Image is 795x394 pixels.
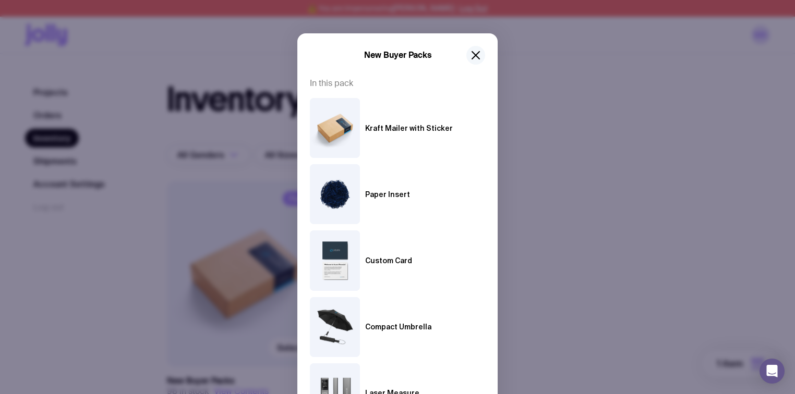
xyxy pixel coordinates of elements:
[365,190,410,199] h6: Paper Insert
[760,359,785,384] div: Open Intercom Messenger
[364,50,431,60] h5: New Buyer Packs
[365,256,412,265] h6: Custom Card
[365,323,431,331] h6: Compact Umbrella
[365,124,453,132] h6: Kraft Mailer with Sticker
[310,77,485,90] span: In this pack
